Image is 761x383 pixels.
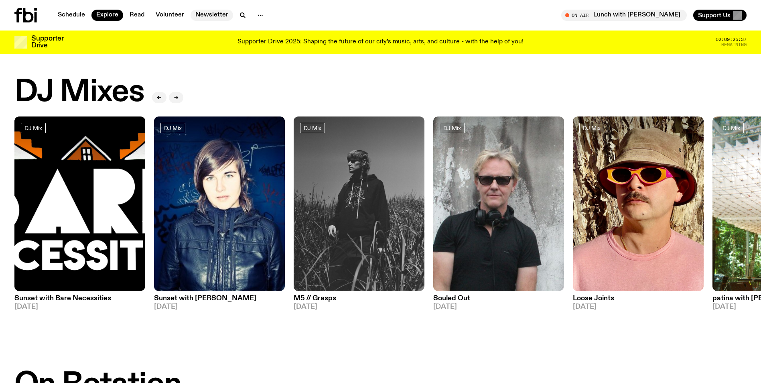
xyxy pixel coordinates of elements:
span: [DATE] [573,304,704,310]
span: Support Us [698,12,731,19]
a: DJ Mix [440,123,465,133]
a: Sunset with Bare Necessities[DATE] [14,291,145,310]
a: DJ Mix [300,123,325,133]
a: DJ Mix [579,123,604,133]
h3: Loose Joints [573,295,704,302]
a: Loose Joints[DATE] [573,291,704,310]
span: DJ Mix [722,125,740,131]
span: DJ Mix [583,125,601,131]
a: DJ Mix [719,123,744,133]
a: Read [125,10,149,21]
span: [DATE] [14,304,145,310]
h3: Supporter Drive [31,35,63,49]
span: DJ Mix [304,125,321,131]
span: 02:09:25:37 [716,37,747,42]
a: Newsletter [191,10,233,21]
img: Tyson stands in front of a paperbark tree wearing orange sunglasses, a suede bucket hat and a pin... [573,116,704,291]
span: [DATE] [433,304,564,310]
a: Volunteer [151,10,189,21]
span: DJ Mix [164,125,182,131]
a: Souled Out[DATE] [433,291,564,310]
span: [DATE] [154,304,285,310]
h3: Souled Out [433,295,564,302]
h3: Sunset with [PERSON_NAME] [154,295,285,302]
a: Schedule [53,10,90,21]
button: On AirLunch with [PERSON_NAME] [561,10,687,21]
img: Bare Necessities [14,116,145,291]
span: DJ Mix [443,125,461,131]
button: Support Us [693,10,747,21]
h3: M5 // Grasps [294,295,424,302]
h2: DJ Mixes [14,77,144,108]
span: Remaining [721,43,747,47]
p: Supporter Drive 2025: Shaping the future of our city’s music, arts, and culture - with the help o... [237,39,524,46]
a: Sunset with [PERSON_NAME][DATE] [154,291,285,310]
a: M5 // Grasps[DATE] [294,291,424,310]
a: Explore [91,10,123,21]
a: DJ Mix [21,123,46,133]
h3: Sunset with Bare Necessities [14,295,145,302]
span: DJ Mix [24,125,42,131]
a: DJ Mix [160,123,185,133]
span: [DATE] [294,304,424,310]
img: Stephen looks directly at the camera, wearing a black tee, black sunglasses and headphones around... [433,116,564,291]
